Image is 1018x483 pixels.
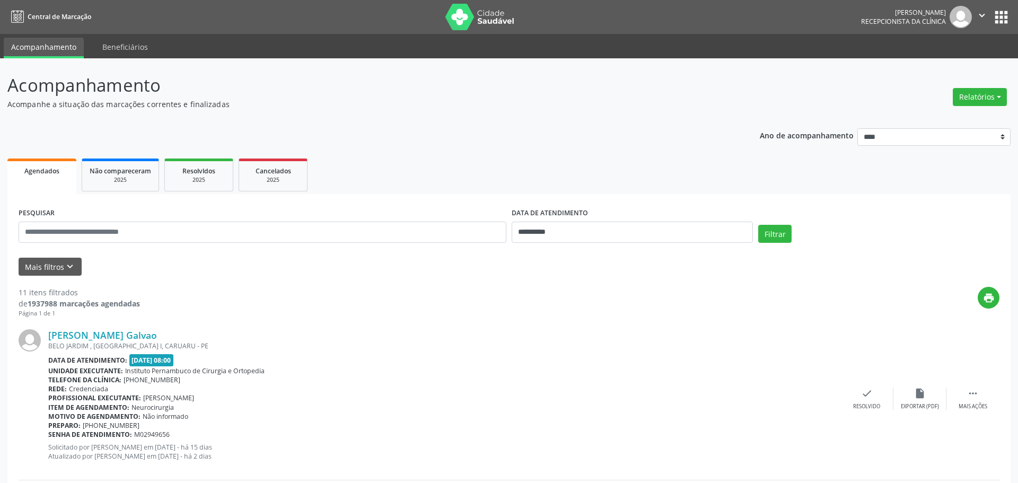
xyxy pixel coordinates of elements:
button:  [972,6,992,28]
b: Senha de atendimento: [48,430,132,439]
img: img [950,6,972,28]
span: Não compareceram [90,166,151,175]
i: insert_drive_file [914,388,926,399]
i: check [861,388,873,399]
span: Neurocirurgia [131,403,174,412]
p: Ano de acompanhamento [760,128,854,142]
div: Exportar (PDF) [901,403,939,410]
span: Credenciada [69,384,108,393]
button: apps [992,8,1011,27]
button: print [978,287,999,309]
div: BELO JARDIM , [GEOGRAPHIC_DATA] I, CARUARU - PE [48,341,840,350]
div: 2025 [90,176,151,184]
span: Não informado [143,412,188,421]
b: Motivo de agendamento: [48,412,141,421]
span: Agendados [24,166,59,175]
button: Filtrar [758,225,792,243]
span: Instituto Pernambuco de Cirurgia e Ortopedia [125,366,265,375]
div: 11 itens filtrados [19,287,140,298]
span: M02949656 [134,430,170,439]
div: 2025 [247,176,300,184]
b: Data de atendimento: [48,356,127,365]
p: Solicitado por [PERSON_NAME] em [DATE] - há 15 dias Atualizado por [PERSON_NAME] em [DATE] - há 2... [48,443,840,461]
b: Preparo: [48,421,81,430]
b: Item de agendamento: [48,403,129,412]
span: Central de Marcação [28,12,91,21]
a: [PERSON_NAME] Galvao [48,329,157,341]
i:  [967,388,979,399]
div: de [19,298,140,309]
a: Beneficiários [95,38,155,56]
b: Rede: [48,384,67,393]
p: Acompanhe a situação das marcações correntes e finalizadas [7,99,709,110]
strong: 1937988 marcações agendadas [28,298,140,309]
span: [PHONE_NUMBER] [83,421,139,430]
img: img [19,329,41,352]
span: Resolvidos [182,166,215,175]
p: Acompanhamento [7,72,709,99]
span: Cancelados [256,166,291,175]
span: [PHONE_NUMBER] [124,375,180,384]
label: DATA DE ATENDIMENTO [512,205,588,222]
b: Profissional executante: [48,393,141,402]
div: Resolvido [853,403,880,410]
span: [PERSON_NAME] [143,393,194,402]
a: Acompanhamento [4,38,84,58]
b: Telefone da clínica: [48,375,121,384]
b: Unidade executante: [48,366,123,375]
div: Página 1 de 1 [19,309,140,318]
i: keyboard_arrow_down [64,261,76,273]
i: print [983,292,995,304]
a: Central de Marcação [7,8,91,25]
i:  [976,10,988,21]
button: Mais filtroskeyboard_arrow_down [19,258,82,276]
button: Relatórios [953,88,1007,106]
div: [PERSON_NAME] [861,8,946,17]
label: PESQUISAR [19,205,55,222]
div: Mais ações [959,403,987,410]
div: 2025 [172,176,225,184]
span: [DATE] 08:00 [129,354,174,366]
span: Recepcionista da clínica [861,17,946,26]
